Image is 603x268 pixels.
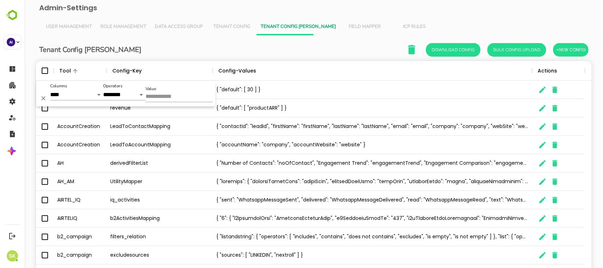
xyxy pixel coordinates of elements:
[188,117,507,136] div: { "contactId": "leadId", "firstName": "firstName", "lastName": "lastName", "email": "email", "com...
[29,173,82,191] div: AH_AM
[401,43,456,57] button: Download Config
[14,94,23,103] button: Delete
[188,191,507,209] div: { "sent": "WhatsappMessageSent", "delivered": "WhatsappMessageDelivered", "read": "WhatsappMessag...
[320,24,361,30] span: Field Mapper
[82,173,188,191] div: UtilityMapper
[82,209,188,228] div: b2ActivitiesMapping
[369,24,410,30] span: ICP Rules
[21,24,67,30] span: User Management
[29,117,82,136] div: AccountCreation
[17,18,561,35] div: Vertical tabs example
[29,191,82,209] div: AIRTEL_IQ
[78,84,98,88] label: Operators
[188,246,507,264] div: { "sources": [ "LINKEDIN", "nextroll" ] }
[531,45,561,54] span: +New Config
[528,43,564,57] button: +New Config
[121,87,132,91] label: Value
[82,228,188,246] div: filters_relation
[188,209,507,228] div: { "6": { "l2IpsumdolOrsi": "AmetconsEcteturAdip", "e9SeddoeiuSmodTe": "437", "i2uTlaboreEtdoLorem...
[82,191,188,209] div: iq_activities
[82,136,188,154] div: LeadToAccountMapping
[14,44,117,56] h6: Tenant Config [PERSON_NAME]
[46,67,55,75] button: Sort
[194,61,231,81] div: Config-Values
[29,154,82,173] div: AH
[130,24,178,30] span: Data Access Group
[29,246,82,264] div: b2_campaign
[7,250,18,262] div: SK
[29,209,82,228] div: AIRTELIQ
[188,81,507,99] div: { "default": [ 30 ] }
[29,228,82,246] div: b2_campaign
[88,61,117,81] div: Config-Key
[117,67,125,75] button: Sort
[463,43,521,57] button: Bulk Config Upload
[82,246,188,264] div: excludesources
[4,8,22,22] img: BambooboxLogoMark.f1c84d78b4c51b1a7b5f700c9845e183.svg
[188,228,507,246] div: { "listandstring": { "operators": [ "includes", "contains", "does not contains", "excludes", "is ...
[187,24,227,30] span: Tenant Config
[25,84,42,88] label: Columns
[35,61,46,81] div: Tool
[7,231,17,241] button: Logout
[29,136,82,154] div: AccountCreation
[188,173,507,191] div: { "loremips": { "dolorsiTametCons": "adipiScin", "elitsedDoeiUsmo": "tempOrin", "utlaborEetdo": "...
[76,24,122,30] span: Role Management
[188,154,507,173] div: { "Number of Contacts": "noOfContact", "Engagement Trend": "engagementTrend", "Engagement Compari...
[82,154,188,173] div: derivedFilterList
[188,136,507,154] div: { "accountName": "company", "accountWebsite": "website" }
[82,117,188,136] div: LeadToContactMapping
[82,99,188,117] div: revenue
[236,24,311,30] span: Tenant Config [PERSON_NAME]
[7,38,15,46] div: AI
[188,99,507,117] div: { "default": [ "productARR" ] }
[513,61,532,81] div: Actions
[231,67,240,75] button: Sort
